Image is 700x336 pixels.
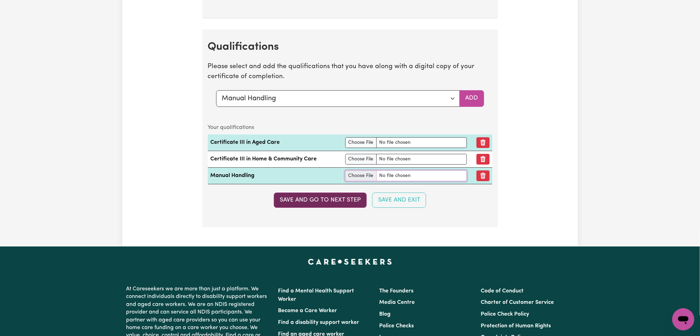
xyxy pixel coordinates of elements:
[278,320,359,325] a: Find a disability support worker
[477,170,490,181] button: Remove qualification
[481,323,551,329] a: Protection of Human Rights
[372,193,426,208] button: Save and Exit
[208,151,343,167] td: Certificate III in Home & Community Care
[380,288,414,294] a: The Founders
[460,90,484,107] button: Add selected qualification
[274,193,367,208] button: Save and go to next step
[477,137,490,148] button: Remove qualification
[208,40,492,54] h2: Qualifications
[380,300,415,305] a: Media Centre
[481,311,529,317] a: Police Check Policy
[278,308,337,314] a: Become a Care Worker
[208,167,343,184] td: Manual Handling
[208,62,492,82] p: Please select and add the qualifications that you have along with a digital copy of your certific...
[672,308,694,330] iframe: Button to launch messaging window
[278,288,354,302] a: Find a Mental Health Support Worker
[477,154,490,165] button: Remove qualification
[380,323,414,329] a: Police Checks
[481,300,554,305] a: Charter of Customer Service
[208,134,343,151] td: Certificate III in Aged Care
[208,121,492,134] caption: Your qualifications
[380,311,391,317] a: Blog
[481,288,524,294] a: Code of Conduct
[308,259,392,264] a: Careseekers home page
